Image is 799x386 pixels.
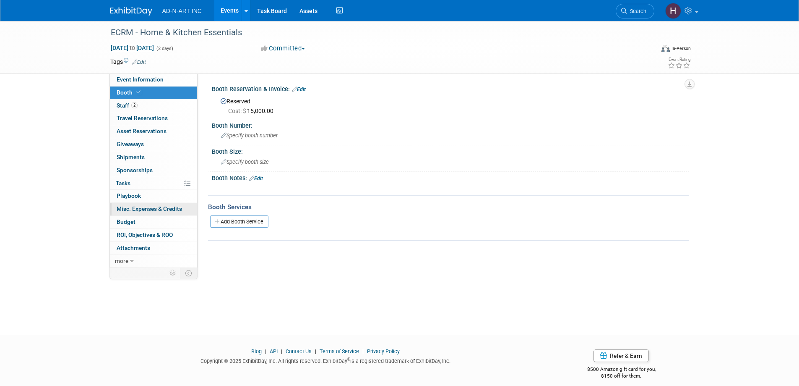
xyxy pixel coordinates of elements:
a: Privacy Policy [367,348,400,354]
a: Event Information [110,74,197,86]
a: Attachments [110,242,197,255]
span: | [279,348,284,354]
div: Event Rating [668,58,690,62]
span: | [263,348,268,354]
span: | [313,348,318,354]
div: Booth Reservation & Invoice: [212,83,689,94]
a: Sponsorships [110,164,197,177]
span: Asset Reservations [117,128,167,134]
span: Specify booth size [221,159,269,165]
span: AD-N-ART INC [162,8,202,14]
td: Personalize Event Tab Strip [166,268,180,278]
i: Booth reservation complete [136,90,141,95]
span: Staff [117,102,138,109]
img: Format-Inperson.png [661,45,670,52]
sup: ® [347,357,350,362]
span: Specify booth number [221,132,278,139]
a: Terms of Service [320,348,359,354]
a: Contact Us [286,348,312,354]
a: Tasks [110,177,197,190]
span: Event Information [117,76,164,83]
td: Tags [110,58,146,66]
span: Attachments [117,244,150,251]
span: | [360,348,366,354]
a: Edit [292,87,306,92]
a: Travel Reservations [110,112,197,125]
a: Budget [110,216,197,228]
a: Shipments [110,151,197,164]
a: Asset Reservations [110,125,197,138]
span: to [128,45,136,51]
span: Cost: $ [228,108,247,114]
a: Giveaways [110,138,197,151]
a: Misc. Expenses & Credits [110,203,197,215]
a: ROI, Objectives & ROO [110,229,197,242]
a: Playbook [110,190,197,202]
a: Edit [132,59,146,65]
div: Copyright © 2025 ExhibitDay, Inc. All rights reserved. ExhibitDay is a registered trademark of Ex... [110,355,541,365]
div: $150 off for them. [554,373,689,380]
div: Event Format [605,44,691,56]
span: Booth [117,89,142,96]
span: (2 days) [156,46,173,51]
div: Reserved [218,95,683,115]
img: ExhibitDay [110,7,152,16]
div: In-Person [671,45,691,52]
a: Add Booth Service [210,215,268,228]
a: Staff2 [110,100,197,112]
span: Search [627,8,646,14]
div: Booth Notes: [212,172,689,183]
img: Hershel Brod [665,3,681,19]
button: Committed [258,44,308,53]
a: Edit [249,176,263,181]
td: Toggle Event Tabs [180,268,197,278]
a: Blog [251,348,262,354]
span: 2 [131,102,138,108]
div: ECRM - Home & Kitchen Essentials [108,25,642,40]
span: Sponsorships [117,167,153,173]
span: Budget [117,218,135,225]
a: Booth [110,87,197,99]
a: Refer & Earn [593,349,649,362]
a: API [270,348,278,354]
span: 15,000.00 [228,108,277,114]
span: Tasks [116,180,130,186]
div: Booth Services [208,202,689,212]
div: $500 Amazon gift card for you, [554,360,689,380]
span: Shipments [117,154,145,160]
div: Booth Size: [212,145,689,156]
div: Booth Number: [212,119,689,130]
span: ROI, Objectives & ROO [117,231,173,238]
span: more [115,257,128,264]
span: Giveaways [117,141,144,147]
a: Search [616,4,654,18]
span: Misc. Expenses & Credits [117,205,182,212]
a: more [110,255,197,268]
span: [DATE] [DATE] [110,44,154,52]
span: Travel Reservations [117,115,168,121]
span: Playbook [117,192,141,199]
